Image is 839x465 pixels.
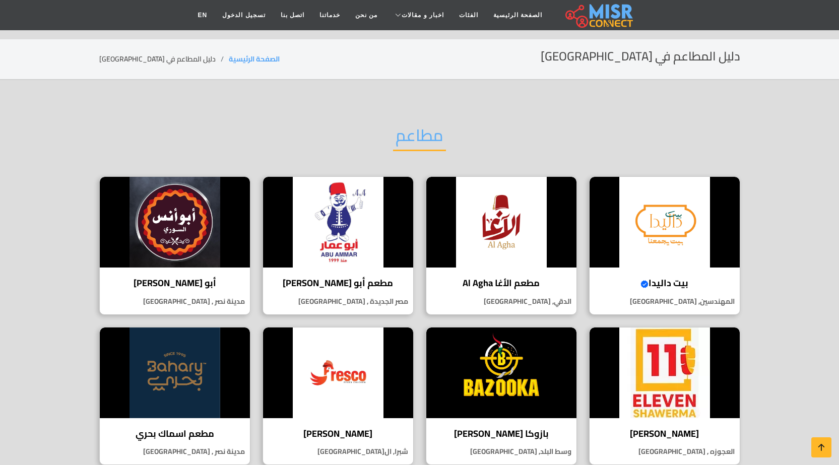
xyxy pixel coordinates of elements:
img: فريسكو فرايد تشيكن [263,327,413,418]
h4: بازوكا [PERSON_NAME] [434,428,569,439]
p: المهندسين, [GEOGRAPHIC_DATA] [590,296,740,307]
h4: أبو [PERSON_NAME] [107,278,242,289]
p: وسط البلد, [GEOGRAPHIC_DATA] [426,446,576,457]
a: الفئات [451,6,486,25]
span: اخبار و مقالات [402,11,444,20]
a: الصفحة الرئيسية [229,52,280,65]
p: الدقي, [GEOGRAPHIC_DATA] [426,296,576,307]
img: مطعم أبو عمار السوري [263,177,413,268]
h4: مطعم الأغا Al Agha [434,278,569,289]
p: مدينة نصر , [GEOGRAPHIC_DATA] [100,296,250,307]
h2: دليل المطاعم في [GEOGRAPHIC_DATA] [541,49,740,64]
a: اتصل بنا [273,6,312,25]
p: شبرا, ال[GEOGRAPHIC_DATA] [263,446,413,457]
h4: بيت داليدا [597,278,732,289]
p: مصر الجديدة , [GEOGRAPHIC_DATA] [263,296,413,307]
img: بازوكا فرايد تشيكن [426,327,576,418]
a: بيت داليدا بيت داليدا المهندسين, [GEOGRAPHIC_DATA] [583,176,746,315]
img: ايليفن شاورما [590,327,740,418]
a: اخبار و مقالات [385,6,451,25]
img: main.misr_connect [565,3,633,28]
img: بيت داليدا [590,177,740,268]
a: تسجيل الدخول [215,6,273,25]
a: من نحن [348,6,385,25]
h2: مطاعم [393,125,446,151]
li: دليل المطاعم في [GEOGRAPHIC_DATA] [99,54,229,64]
h4: [PERSON_NAME] [597,428,732,439]
img: مطعم الأغا Al Agha [426,177,576,268]
h4: [PERSON_NAME] [271,428,406,439]
p: العجوزه , [GEOGRAPHIC_DATA] [590,446,740,457]
a: الصفحة الرئيسية [486,6,550,25]
img: أبو أنس السوري [100,177,250,268]
h4: مطعم اسماك بحري [107,428,242,439]
a: خدماتنا [312,6,348,25]
h4: مطعم أبو [PERSON_NAME] [271,278,406,289]
a: مطعم أبو عمار السوري مطعم أبو [PERSON_NAME] مصر الجديدة , [GEOGRAPHIC_DATA] [256,176,420,315]
a: EN [190,6,215,25]
img: مطعم اسماك بحري [100,327,250,418]
p: مدينة نصر , [GEOGRAPHIC_DATA] [100,446,250,457]
a: مطعم الأغا Al Agha مطعم الأغا Al Agha الدقي, [GEOGRAPHIC_DATA] [420,176,583,315]
a: أبو أنس السوري أبو [PERSON_NAME] مدينة نصر , [GEOGRAPHIC_DATA] [93,176,256,315]
svg: Verified account [640,280,649,288]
